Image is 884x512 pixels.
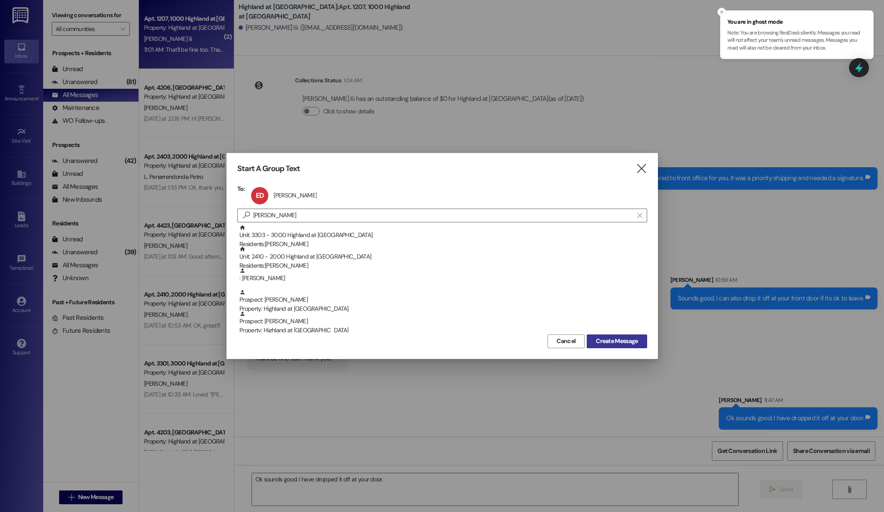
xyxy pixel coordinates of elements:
div: Unit: 3303 - 3000 Highland at [GEOGRAPHIC_DATA]Residents:[PERSON_NAME] [237,225,647,246]
i:  [635,164,647,173]
div: Property: Highland at [GEOGRAPHIC_DATA] [239,326,647,335]
div: Residents: [PERSON_NAME] [239,240,647,249]
div: Prospect: [PERSON_NAME] [239,289,647,314]
div: Unit: 2410 - 2000 Highland at [GEOGRAPHIC_DATA]Residents:[PERSON_NAME] [237,246,647,268]
button: Cancel [547,334,585,348]
h3: To: [237,185,245,193]
button: Create Message [587,334,647,348]
div: Residents: [PERSON_NAME] [239,261,647,270]
h3: Start A Group Text [237,164,300,174]
div: : [PERSON_NAME] [237,268,647,289]
span: You are in ghost mode [727,18,866,26]
div: Prospect: [PERSON_NAME]Property: Highland at [GEOGRAPHIC_DATA] [237,289,647,311]
p: Note: You are browsing ResiDesk silently. Messages you read will not affect your team's unread me... [727,29,866,52]
div: Unit: 3303 - 3000 Highland at [GEOGRAPHIC_DATA] [239,225,647,249]
div: Unit: 2410 - 2000 Highland at [GEOGRAPHIC_DATA] [239,246,647,271]
span: Cancel [557,337,576,346]
button: Clear text [633,209,647,222]
div: Prospect: [PERSON_NAME] [239,311,647,335]
span: ED [256,191,264,200]
span: Create Message [596,337,638,346]
div: Prospect: [PERSON_NAME]Property: Highland at [GEOGRAPHIC_DATA] [237,311,647,332]
input: Search for any contact or apartment [253,209,633,222]
div: : [PERSON_NAME] [239,268,647,283]
i:  [239,211,253,220]
button: Close toast [717,8,726,16]
div: Property: Highland at [GEOGRAPHIC_DATA] [239,304,647,313]
i:  [637,212,642,219]
div: [PERSON_NAME] [274,191,317,199]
